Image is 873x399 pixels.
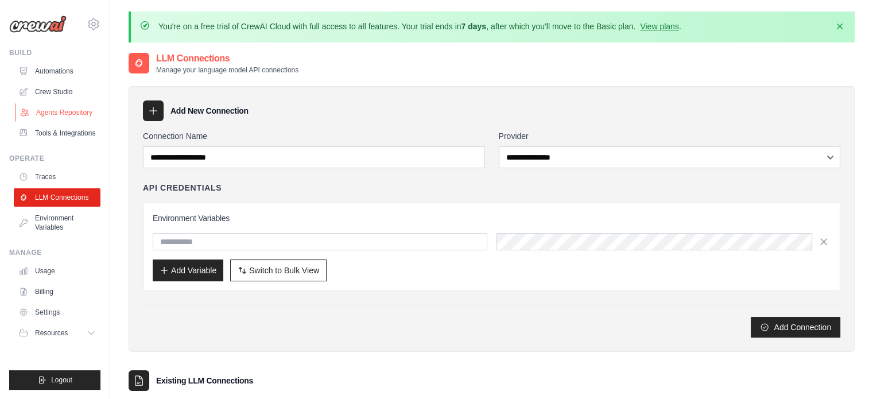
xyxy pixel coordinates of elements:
h3: Environment Variables [153,212,831,224]
span: Logout [51,375,72,385]
button: Add Connection [751,317,840,338]
h4: API Credentials [143,182,222,193]
button: Switch to Bulk View [230,259,327,281]
label: Provider [499,130,841,142]
button: Resources [14,324,100,342]
button: Add Variable [153,259,223,281]
a: Automations [14,62,100,80]
h3: Add New Connection [170,105,249,117]
p: You're on a free trial of CrewAI Cloud with full access to all features. Your trial ends in , aft... [158,21,681,32]
a: Agents Repository [15,103,102,122]
label: Connection Name [143,130,485,142]
a: View plans [640,22,678,31]
div: Operate [9,154,100,163]
a: LLM Connections [14,188,100,207]
img: Logo [9,16,67,33]
button: Logout [9,370,100,390]
a: Settings [14,303,100,321]
span: Switch to Bulk View [249,265,319,276]
p: Manage your language model API connections [156,65,298,75]
h2: LLM Connections [156,52,298,65]
a: Crew Studio [14,83,100,101]
a: Traces [14,168,100,186]
a: Usage [14,262,100,280]
div: Build [9,48,100,57]
span: Resources [35,328,68,338]
h3: Existing LLM Connections [156,375,253,386]
div: Manage [9,248,100,257]
strong: 7 days [461,22,486,31]
a: Tools & Integrations [14,124,100,142]
a: Billing [14,282,100,301]
a: Environment Variables [14,209,100,237]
